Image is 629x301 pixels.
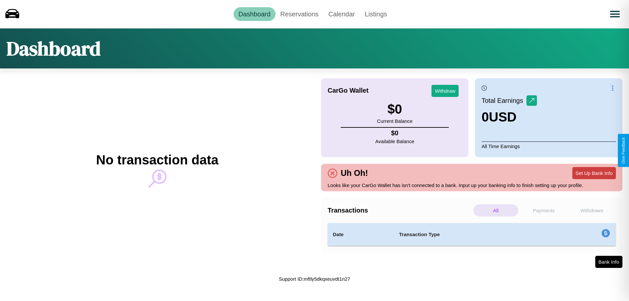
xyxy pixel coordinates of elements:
div: Give Feedback [621,137,626,164]
p: Payments [522,204,566,216]
p: Current Balance [377,117,412,125]
p: Support ID: mftly5dkqxeuvdt1n27 [279,274,350,283]
button: Set Up Bank Info [572,167,616,179]
a: Calendar [323,7,360,21]
h3: $ 0 [377,102,412,117]
p: Withdraws [569,204,614,216]
h4: CarGo Wallet [328,87,369,94]
h3: 0 USD [482,110,537,124]
p: All [473,204,518,216]
h2: No transaction data [96,153,218,167]
p: Available Balance [375,137,414,146]
p: Looks like your CarGo Wallet has isn't connected to a bank. Input up your banking info to finish ... [328,181,616,190]
button: Open menu [606,5,624,23]
a: Reservations [276,7,324,21]
table: simple table [328,223,616,246]
a: Listings [360,7,392,21]
button: Bank Info [595,256,622,268]
p: Total Earnings [482,95,526,106]
p: All Time Earnings [482,141,616,151]
h1: Dashboard [7,35,101,62]
h4: Uh Oh! [337,168,371,178]
a: Dashboard [234,7,276,21]
button: Withdraw [431,85,459,97]
h4: Transactions [328,207,472,214]
h4: $ 0 [375,129,414,137]
h4: Transaction Type [399,231,548,238]
h4: Date [333,231,389,238]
